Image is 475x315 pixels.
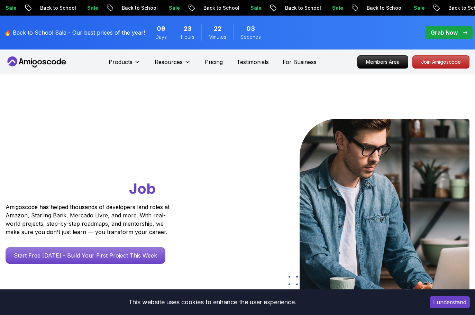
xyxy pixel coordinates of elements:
button: Resources [155,58,191,72]
p: Join Amigoscode [413,56,469,68]
p: Back to School [225,4,272,11]
span: Hours [181,34,194,40]
h1: Go From Learning to Hired: Master Java, Spring Boot & Cloud Skills That Get You the [6,119,192,199]
span: 9 Days [157,24,165,34]
p: Products [109,58,133,66]
p: Sale [27,4,49,11]
p: Amigoscode has helped thousands of developers land roles at Amazon, Starling Bank, Mercado Livre,... [6,203,172,236]
a: Pricing [205,58,223,66]
p: Grab Now [431,28,458,37]
p: Sale [435,4,457,11]
p: Sale [354,4,376,11]
p: Sale [109,4,131,11]
p: Back to School [307,4,354,11]
a: Join Amigoscode [412,55,469,69]
span: 3 Seconds [246,24,255,34]
span: Job [129,180,156,197]
a: Start Free [DATE] - Build Your First Project This Week [6,247,165,264]
p: Back to School [143,4,190,11]
span: 23 Hours [184,24,192,34]
a: Testimonials [237,58,269,66]
p: Back to School [388,4,435,11]
a: For Business [283,58,317,66]
span: Minutes [209,34,226,40]
p: Resources [155,58,183,66]
p: 🔥 Back to School Sale - Our best prices of the year! [4,28,145,37]
span: Days [155,34,167,40]
p: Sale [272,4,294,11]
p: Back to School [62,4,109,11]
a: Members Area [357,55,408,69]
p: Members Area [358,56,408,68]
button: Accept cookies [430,296,470,308]
img: hero [300,119,469,297]
button: Products [109,58,141,72]
p: Sale [190,4,212,11]
div: This website uses cookies to enhance the user experience. [5,295,419,310]
span: 22 Minutes [214,24,221,34]
span: Seconds [240,34,261,40]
